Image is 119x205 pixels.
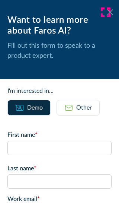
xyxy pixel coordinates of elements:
label: First name [7,130,112,139]
div: I'm interested in... [7,86,112,95]
label: Work email [7,195,112,204]
p: Fill out this form to speak to a product expert. [7,41,112,61]
div: Other [76,103,92,112]
div: Want to learn more about Faros AI? [7,15,112,37]
label: Last name [7,164,112,173]
div: Demo [27,103,43,112]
